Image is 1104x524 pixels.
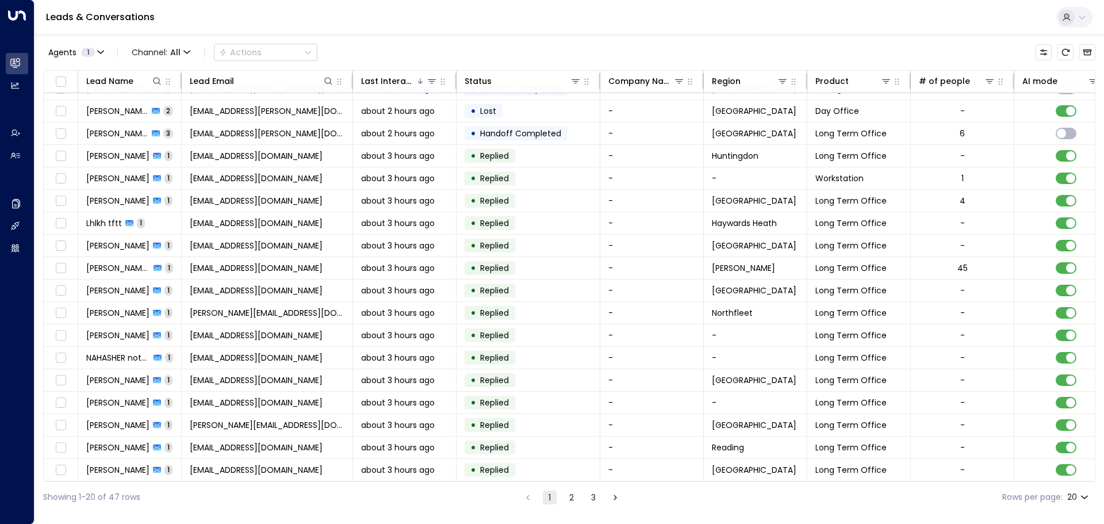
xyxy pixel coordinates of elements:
[190,330,323,341] span: calum@digital-techno.co.uk
[712,74,741,88] div: Region
[919,74,970,88] div: # of people
[86,352,150,364] span: NAHASHER notGiven
[361,330,435,341] span: about 3 hours ago
[480,262,509,274] span: Replied
[712,374,796,386] span: Coventry
[704,347,807,369] td: -
[361,173,435,184] span: about 3 hours ago
[600,324,704,346] td: -
[600,167,704,189] td: -
[712,128,796,139] span: London
[465,74,492,88] div: Status
[600,302,704,324] td: -
[480,128,561,139] span: Handoff Completed
[53,261,68,276] span: Toggle select row
[600,347,704,369] td: -
[712,419,796,431] span: London
[190,307,344,319] span: lee@prestons.org.uk
[1057,44,1074,60] span: Refresh
[480,442,509,453] span: Replied
[190,464,323,476] span: graemeriddell@hotmail.com
[815,150,887,162] span: Long Term Office
[543,491,557,504] button: page 1
[86,217,122,229] span: Lhlkh tftt
[86,374,149,386] span: Rupinder Johal
[53,351,68,365] span: Toggle select row
[712,105,796,117] span: London
[960,150,965,162] div: -
[1067,489,1091,506] div: 20
[465,74,581,88] div: Status
[165,263,173,273] span: 1
[361,285,435,296] span: about 3 hours ago
[960,217,965,229] div: -
[712,464,796,476] span: Aberdeen
[815,442,887,453] span: Long Term Office
[127,44,195,60] button: Channel:All
[361,352,435,364] span: about 3 hours ago
[919,74,995,88] div: # of people
[361,419,435,431] span: about 3 hours ago
[361,240,435,251] span: about 3 hours ago
[960,442,965,453] div: -
[81,48,95,57] span: 1
[712,285,796,296] span: London
[480,150,509,162] span: Replied
[164,285,172,295] span: 1
[361,307,435,319] span: about 3 hours ago
[361,397,435,408] span: about 3 hours ago
[480,330,509,341] span: Replied
[1022,74,1099,88] div: AI mode
[190,285,323,296] span: brad1sal@yahoo.co.uk
[53,104,68,118] span: Toggle select row
[86,128,148,139] span: Mark Symonds
[712,74,788,88] div: Region
[960,195,965,206] div: 4
[586,491,600,504] button: Go to page 3
[137,218,145,228] span: 1
[815,419,887,431] span: Long Term Office
[480,240,509,251] span: Replied
[164,465,172,475] span: 1
[1022,74,1057,88] div: AI mode
[361,74,438,88] div: Last Interacted
[600,280,704,301] td: -
[86,150,149,162] span: Ibukun Oke
[164,330,172,340] span: 1
[53,463,68,477] span: Toggle select row
[46,10,155,24] a: Leads & Conversations
[960,307,965,319] div: -
[164,173,172,183] span: 1
[960,105,965,117] div: -
[565,491,578,504] button: Go to page 2
[470,393,476,412] div: •
[86,240,149,251] span: Ryan Murphy
[815,285,887,296] span: Long Term Office
[53,75,68,89] span: Toggle select all
[53,441,68,455] span: Toggle select row
[86,307,149,319] span: Lee Preston
[600,100,704,122] td: -
[480,464,509,476] span: Replied
[470,326,476,345] div: •
[1036,44,1052,60] button: Customize
[361,195,435,206] span: about 3 hours ago
[600,257,704,279] td: -
[53,284,68,298] span: Toggle select row
[470,303,476,323] div: •
[127,44,195,60] span: Channel:
[815,217,887,229] span: Long Term Office
[960,285,965,296] div: -
[815,397,887,408] span: Long Term Office
[470,348,476,368] div: •
[960,128,965,139] div: 6
[480,173,509,184] span: Replied
[470,101,476,121] div: •
[704,324,807,346] td: -
[1079,44,1095,60] button: Archived Leads
[53,306,68,320] span: Toggle select row
[815,195,887,206] span: Long Term Office
[53,418,68,433] span: Toggle select row
[361,217,435,229] span: about 3 hours ago
[815,173,864,184] span: Workstation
